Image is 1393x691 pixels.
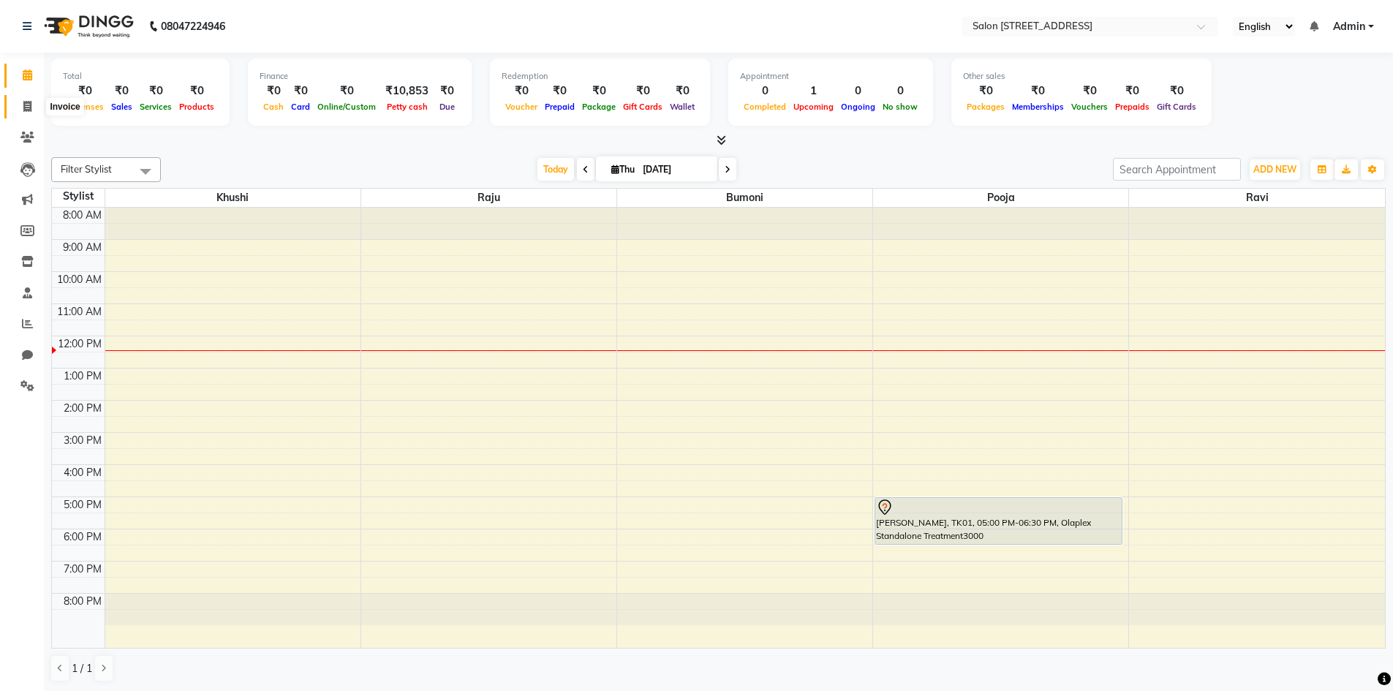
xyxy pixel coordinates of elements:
span: Due [436,102,458,112]
div: ₹0 [287,83,314,99]
span: Prepaid [541,102,578,112]
span: Upcoming [790,102,837,112]
span: Package [578,102,619,112]
div: Other sales [963,70,1200,83]
span: Cash [260,102,287,112]
div: ₹0 [1068,83,1111,99]
div: 11:00 AM [54,304,105,320]
span: Services [136,102,175,112]
div: 6:00 PM [61,529,105,545]
div: ₹0 [666,83,698,99]
div: ₹0 [63,83,107,99]
div: 1:00 PM [61,369,105,384]
div: 2:00 PM [61,401,105,416]
span: 1 / 1 [72,661,92,676]
span: Gift Cards [619,102,666,112]
span: Filter Stylist [61,163,112,175]
span: Vouchers [1068,102,1111,112]
div: 0 [740,83,790,99]
div: ₹0 [260,83,287,99]
span: pooja [873,189,1128,207]
span: Online/Custom [314,102,380,112]
div: 7:00 PM [61,562,105,577]
span: Card [287,102,314,112]
span: ADD NEW [1253,164,1296,175]
div: Finance [260,70,460,83]
div: 4:00 PM [61,465,105,480]
div: ₹0 [619,83,666,99]
span: Products [175,102,218,112]
div: 8:00 AM [60,208,105,223]
div: 3:00 PM [61,433,105,448]
span: Completed [740,102,790,112]
div: 5:00 PM [61,497,105,513]
b: 08047224946 [161,6,225,47]
div: Appointment [740,70,921,83]
div: ₹10,853 [380,83,434,99]
span: Ongoing [837,102,879,112]
div: 0 [837,83,879,99]
input: 2025-09-04 [638,159,711,181]
span: Gift Cards [1153,102,1200,112]
div: 0 [879,83,921,99]
span: Thu [608,164,638,175]
span: ravi [1129,189,1385,207]
div: ₹0 [1008,83,1068,99]
div: ₹0 [434,83,460,99]
div: ₹0 [502,83,541,99]
div: 1 [790,83,837,99]
div: ₹0 [1111,83,1153,99]
div: 12:00 PM [55,336,105,352]
span: Voucher [502,102,541,112]
input: Search Appointment [1113,158,1241,181]
span: Sales [107,102,136,112]
span: Admin [1333,19,1365,34]
div: ₹0 [578,83,619,99]
span: Today [537,158,574,181]
span: Prepaids [1111,102,1153,112]
div: 10:00 AM [54,272,105,287]
span: Packages [963,102,1008,112]
button: ADD NEW [1250,159,1300,180]
div: Redemption [502,70,698,83]
div: ₹0 [541,83,578,99]
span: Bumoni [617,189,872,207]
div: [PERSON_NAME], TK01, 05:00 PM-06:30 PM, Olaplex Standalone Treatment3000 [875,498,1121,544]
span: Memberships [1008,102,1068,112]
div: Stylist [52,189,105,204]
div: ₹0 [963,83,1008,99]
div: 8:00 PM [61,594,105,609]
img: logo [37,6,137,47]
div: ₹0 [314,83,380,99]
div: ₹0 [175,83,218,99]
span: Wallet [666,102,698,112]
div: ₹0 [107,83,136,99]
div: Total [63,70,218,83]
div: ₹0 [136,83,175,99]
span: No show [879,102,921,112]
div: Invoice [46,98,83,116]
span: Raju [361,189,616,207]
div: ₹0 [1153,83,1200,99]
div: 9:00 AM [60,240,105,255]
span: Khushi [105,189,360,207]
span: Petty cash [383,102,431,112]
